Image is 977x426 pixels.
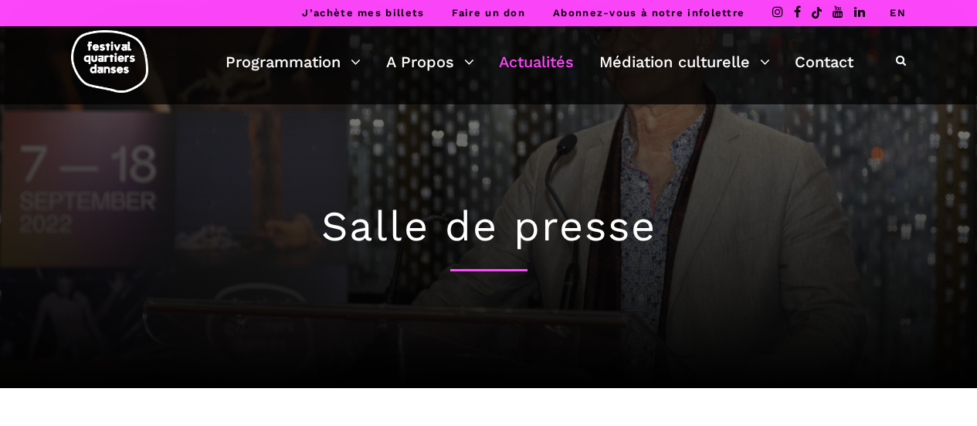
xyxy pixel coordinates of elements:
[599,49,770,75] a: Médiation culturelle
[302,7,424,19] a: J’achète mes billets
[553,7,745,19] a: Abonnez-vous à notre infolettre
[452,7,525,19] a: Faire un don
[31,202,946,252] h1: Salle de presse
[795,49,853,75] a: Contact
[890,7,906,19] a: EN
[71,30,148,93] img: logo-fqd-med
[226,49,361,75] a: Programmation
[499,49,574,75] a: Actualités
[386,49,474,75] a: A Propos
